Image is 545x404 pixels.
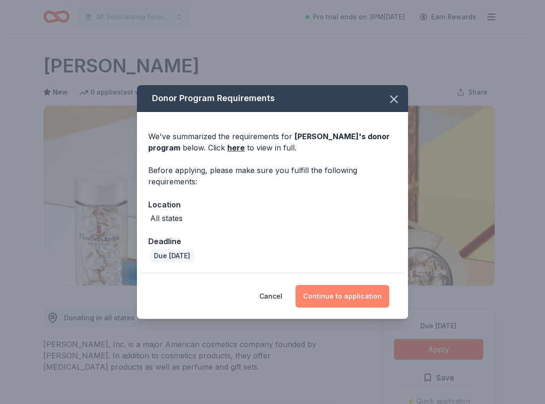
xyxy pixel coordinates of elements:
[150,213,183,224] div: All states
[227,142,245,153] a: here
[137,85,408,112] div: Donor Program Requirements
[148,131,397,153] div: We've summarized the requirements for below. Click to view in full.
[150,249,194,262] div: Due [DATE]
[148,198,397,211] div: Location
[148,235,397,247] div: Deadline
[296,285,389,308] button: Continue to application
[259,285,282,308] button: Cancel
[148,165,397,187] div: Before applying, please make sure you fulfill the following requirements:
